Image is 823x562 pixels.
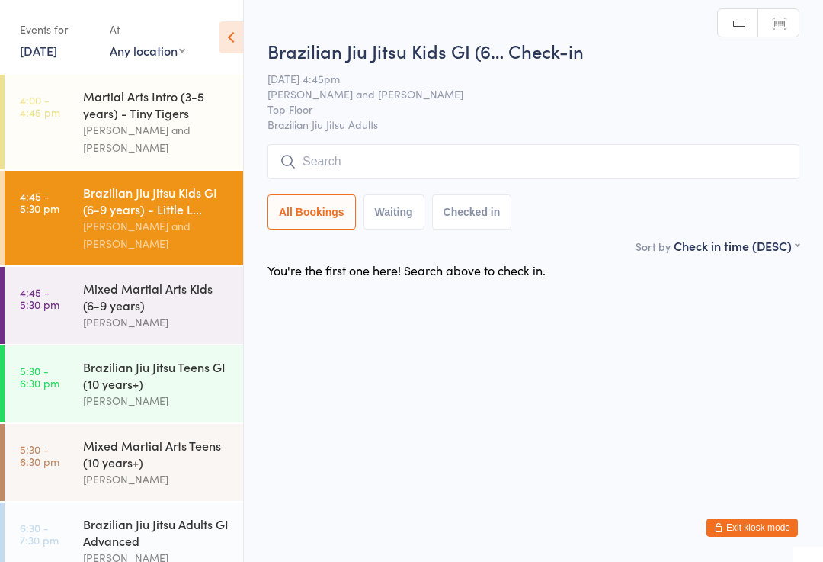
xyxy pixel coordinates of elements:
time: 4:00 - 4:45 pm [20,94,60,118]
div: Martial Arts Intro (3-5 years) - Tiny Tigers [83,88,230,121]
button: Waiting [363,194,424,230]
time: 4:45 - 5:30 pm [20,190,59,214]
span: [DATE] 4:45pm [267,71,776,86]
button: Checked in [432,194,512,230]
time: 5:30 - 6:30 pm [20,364,59,389]
a: 4:45 -5:30 pmMixed Martial Arts Kids (6-9 years)[PERSON_NAME] [5,267,243,344]
div: [PERSON_NAME] [83,313,230,331]
div: [PERSON_NAME] [83,392,230,409]
div: At [110,17,185,42]
a: 4:00 -4:45 pmMartial Arts Intro (3-5 years) - Tiny Tigers[PERSON_NAME] and [PERSON_NAME] [5,75,243,169]
div: [PERSON_NAME] and [PERSON_NAME] [83,217,230,252]
h2: Brazilian Jiu Jitsu Kids GI (6… Check-in [267,38,799,63]
time: 4:45 - 5:30 pm [20,286,59,310]
div: You're the first one here! Search above to check in. [267,262,546,278]
a: 4:45 -5:30 pmBrazilian Jiu Jitsu Kids GI (6-9 years) - Little L...[PERSON_NAME] and [PERSON_NAME] [5,171,243,265]
a: [DATE] [20,42,57,59]
label: Sort by [636,239,671,254]
span: Brazilian Jiu Jitsu Adults [267,117,799,132]
div: Brazilian Jiu Jitsu Kids GI (6-9 years) - Little L... [83,184,230,217]
button: Exit kiosk mode [706,519,798,537]
div: Brazilian Jiu Jitsu Teens GI (10 years+) [83,358,230,392]
span: [PERSON_NAME] and [PERSON_NAME] [267,86,776,101]
input: Search [267,144,799,179]
a: 5:30 -6:30 pmBrazilian Jiu Jitsu Teens GI (10 years+)[PERSON_NAME] [5,345,243,422]
time: 6:30 - 7:30 pm [20,522,59,546]
span: Top Floor [267,101,776,117]
div: Brazilian Jiu Jitsu Adults GI Advanced [83,515,230,549]
div: Any location [110,42,185,59]
div: Mixed Martial Arts Kids (6-9 years) [83,280,230,313]
time: 5:30 - 6:30 pm [20,443,59,467]
button: All Bookings [267,194,356,230]
a: 5:30 -6:30 pmMixed Martial Arts Teens (10 years+)[PERSON_NAME] [5,424,243,501]
div: [PERSON_NAME] [83,470,230,488]
div: [PERSON_NAME] and [PERSON_NAME] [83,121,230,156]
div: Events for [20,17,94,42]
div: Check in time (DESC) [674,237,799,254]
div: Mixed Martial Arts Teens (10 years+) [83,437,230,470]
